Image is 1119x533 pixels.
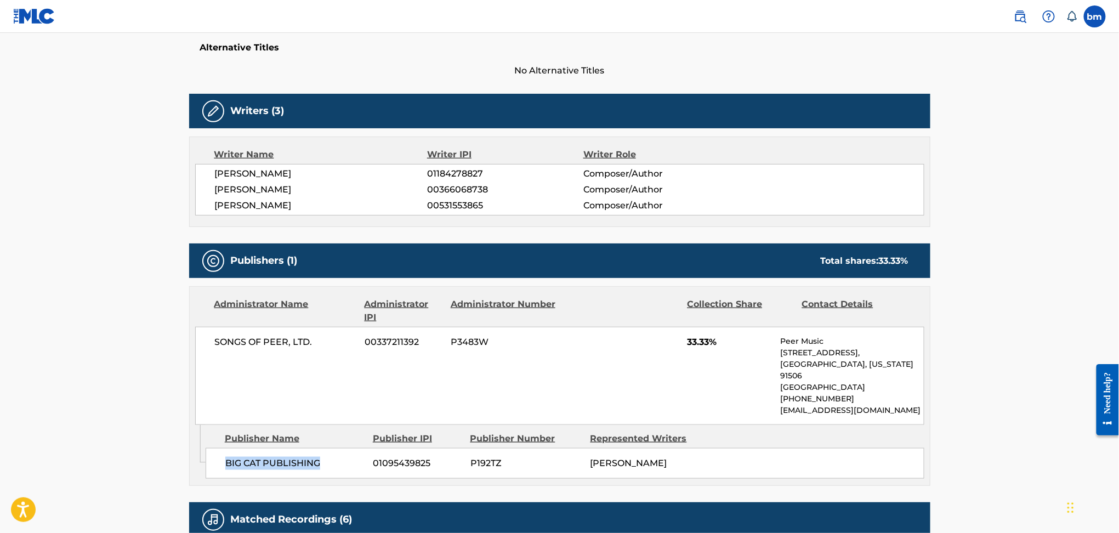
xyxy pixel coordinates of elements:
div: Administrator Number [451,298,557,324]
span: 00366068738 [427,183,583,196]
h5: Publishers (1) [231,254,298,267]
div: Contact Details [802,298,908,324]
p: [GEOGRAPHIC_DATA], [US_STATE] 91506 [780,359,923,382]
span: 01095439825 [373,457,462,470]
span: Composer/Author [583,183,725,196]
div: Help [1038,5,1060,27]
span: [PERSON_NAME] [215,167,428,180]
span: SONGS OF PEER, LTD. [215,336,357,349]
div: User Menu [1084,5,1106,27]
h5: Writers (3) [231,105,285,117]
div: Represented Writers [590,432,702,445]
span: 01184278827 [427,167,583,180]
span: P3483W [451,336,557,349]
img: Writers [207,105,220,118]
img: search [1014,10,1027,23]
span: [PERSON_NAME] [215,183,428,196]
div: Writer Name [214,148,428,161]
a: Public Search [1009,5,1031,27]
span: 33.33 % [879,256,908,266]
div: Publisher IPI [373,432,462,445]
img: help [1042,10,1055,23]
span: Composer/Author [583,199,725,212]
div: Administrator IPI [365,298,442,324]
h5: Alternative Titles [200,42,919,53]
div: Collection Share [687,298,793,324]
div: Publisher Name [225,432,365,445]
p: [GEOGRAPHIC_DATA] [780,382,923,393]
span: No Alternative Titles [189,64,930,77]
span: [PERSON_NAME] [590,458,667,468]
div: Administrator Name [214,298,356,324]
p: [PHONE_NUMBER] [780,393,923,405]
span: BIG CAT PUBLISHING [225,457,365,470]
div: Publisher Number [470,432,582,445]
iframe: Resource Center [1088,355,1119,444]
img: Matched Recordings [207,513,220,526]
p: [EMAIL_ADDRESS][DOMAIN_NAME] [780,405,923,416]
img: Publishers [207,254,220,268]
iframe: Chat Widget [1064,480,1119,533]
span: P192TZ [470,457,582,470]
span: [PERSON_NAME] [215,199,428,212]
div: Writer Role [583,148,725,161]
span: 00337211392 [365,336,442,349]
div: Notifications [1066,11,1077,22]
div: Writer IPI [427,148,583,161]
p: Peer Music [780,336,923,347]
img: MLC Logo [13,8,55,24]
h5: Matched Recordings (6) [231,513,353,526]
div: Drag [1067,491,1074,524]
div: Total shares: [821,254,908,268]
p: [STREET_ADDRESS], [780,347,923,359]
span: 00531553865 [427,199,583,212]
span: 33.33% [687,336,772,349]
span: Composer/Author [583,167,725,180]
